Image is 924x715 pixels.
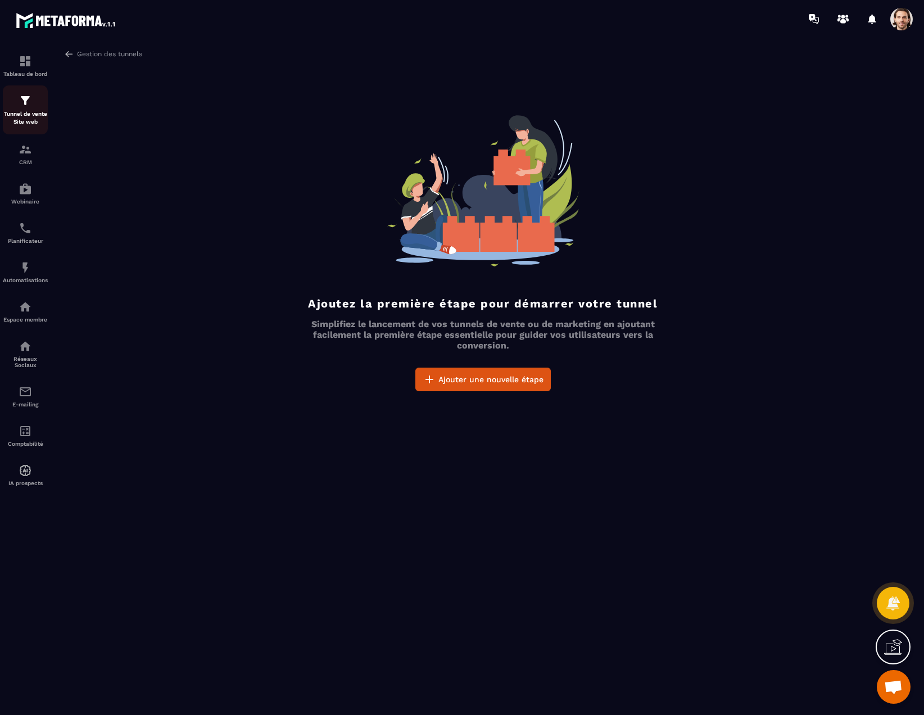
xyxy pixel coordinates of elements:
[3,480,48,486] p: IA prospects
[3,174,48,213] a: automationsautomationsWebinaire
[3,159,48,165] p: CRM
[19,55,32,68] img: formation
[3,401,48,408] p: E-mailing
[19,464,32,477] img: automations
[3,134,48,174] a: formationformationCRM
[3,198,48,205] p: Webinaire
[19,261,32,274] img: automations
[3,46,48,85] a: formationformationTableau de bord
[415,368,551,391] button: Ajouter une nouvelle étape
[3,110,48,126] p: Tunnel de vente Site web
[19,300,32,314] img: automations
[19,340,32,353] img: social-network
[19,94,32,107] img: formation
[3,71,48,77] p: Tableau de bord
[16,10,117,30] img: logo
[19,143,32,156] img: formation
[3,277,48,283] p: Automatisations
[3,356,48,368] p: Réseaux Sociaux
[3,238,48,244] p: Planificateur
[3,331,48,377] a: social-networksocial-networkRéseaux Sociaux
[877,670,911,704] div: Mở cuộc trò chuyện
[3,441,48,447] p: Comptabilité
[3,377,48,416] a: emailemailE-mailing
[64,49,74,59] img: arrow
[19,424,32,438] img: accountant
[19,221,32,235] img: scheduler
[3,213,48,252] a: schedulerschedulerPlanificateur
[3,416,48,455] a: accountantaccountantComptabilité
[19,385,32,399] img: email
[300,319,665,351] p: Simplifiez le lancement de vos tunnels de vente ou de marketing en ajoutant facilement la premièr...
[19,182,32,196] img: automations
[3,316,48,323] p: Espace membre
[3,252,48,292] a: automationsautomationsAutomatisations
[300,297,665,310] h4: Ajoutez la première étape pour démarrer votre tunnel
[3,85,48,134] a: formationformationTunnel de vente Site web
[64,49,142,59] a: Gestion des tunnels
[438,374,543,385] span: Ajouter une nouvelle étape
[3,292,48,331] a: automationsautomationsEspace membre
[387,115,579,266] img: empty-funnel-bg.aa6bca90.svg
